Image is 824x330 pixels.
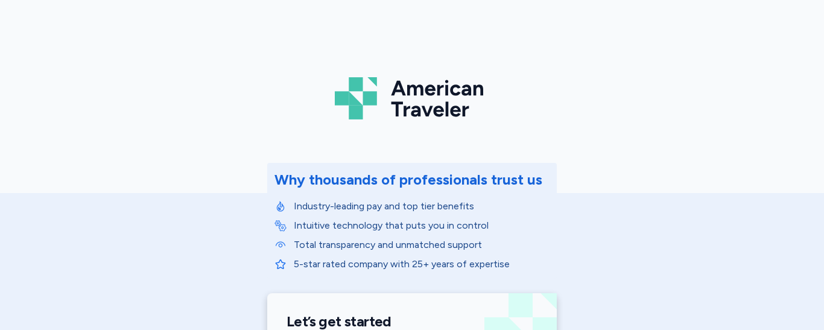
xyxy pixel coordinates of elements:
[294,257,550,271] p: 5-star rated company with 25+ years of expertise
[294,238,550,252] p: Total transparency and unmatched support
[294,199,550,214] p: Industry-leading pay and top tier benefits
[335,72,489,124] img: Logo
[274,170,542,189] div: Why thousands of professionals trust us
[294,218,550,233] p: Intuitive technology that puts you in control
